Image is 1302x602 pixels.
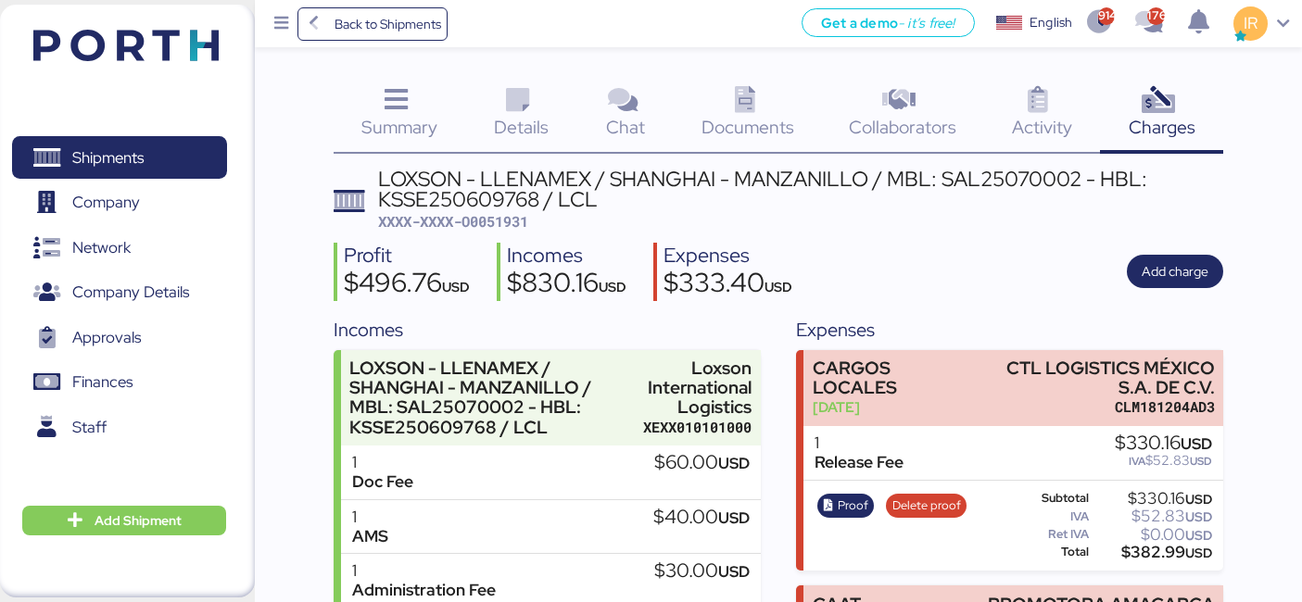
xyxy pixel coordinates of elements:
[12,406,227,448] a: Staff
[12,271,227,314] a: Company Details
[12,316,227,358] a: Approvals
[22,506,226,535] button: Add Shipment
[1129,115,1195,139] span: Charges
[1115,454,1212,468] div: $52.83
[1142,260,1208,282] span: Add charge
[643,358,752,417] div: Loxson International Logistics
[815,453,904,472] div: Release Fee
[352,527,388,546] div: AMS
[664,243,792,270] div: Expenses
[12,182,227,224] a: Company
[72,279,189,306] span: Company Details
[12,361,227,404] a: Finances
[72,234,131,261] span: Network
[654,561,750,582] div: $30.00
[838,495,868,516] span: Proof
[1244,11,1258,35] span: IR
[266,8,297,40] button: Menu
[335,13,441,35] span: Back to Shipments
[1093,492,1213,506] div: $330.16
[606,115,645,139] span: Chat
[1012,510,1089,523] div: IVA
[352,561,496,581] div: 1
[815,433,904,453] div: 1
[1185,527,1212,544] span: USD
[72,324,141,351] span: Approvals
[72,414,107,441] span: Staff
[72,144,144,171] span: Shipments
[1093,546,1213,559] div: $382.99
[349,358,634,437] div: LOXSON - LLENAMEX / SHANGHAI - MANZANILLO / MBL: SAL25070002 - HBL: KSSE250609768 / LCL
[378,212,528,231] span: XXXX-XXXX-O0051931
[599,278,626,295] span: USD
[664,270,792,301] div: $333.40
[1012,546,1089,558] div: Total
[95,509,182,532] span: Add Shipment
[12,136,227,179] a: Shipments
[1185,545,1212,561] span: USD
[352,581,496,600] div: Administration Fee
[1129,454,1145,469] span: IVA
[344,243,470,270] div: Profit
[765,278,792,295] span: USD
[1012,528,1089,541] div: Ret IVA
[796,316,1223,344] div: Expenses
[1012,492,1089,505] div: Subtotal
[12,226,227,269] a: Network
[297,7,449,41] a: Back to Shipments
[1185,491,1212,508] span: USD
[813,397,965,417] div: [DATE]
[1181,433,1212,454] span: USD
[817,494,875,518] button: Proof
[1093,509,1213,523] div: $52.83
[653,508,750,528] div: $40.00
[1190,454,1212,469] span: USD
[892,495,961,516] span: Delete proof
[334,316,761,344] div: Incomes
[507,270,626,301] div: $830.16
[1030,13,1072,32] div: English
[1012,115,1072,139] span: Activity
[1127,255,1223,288] button: Add charge
[1093,528,1213,542] div: $0.00
[344,270,470,301] div: $496.76
[352,508,388,527] div: 1
[72,189,140,216] span: Company
[849,115,956,139] span: Collaborators
[1185,508,1212,525] span: USD
[352,453,413,472] div: 1
[973,358,1214,397] div: CTL LOGISTICS MÉXICO S.A. DE C.V.
[507,243,626,270] div: Incomes
[72,369,133,395] span: Finances
[494,115,549,139] span: Details
[643,418,752,437] div: XEXX010101000
[718,508,750,528] span: USD
[702,115,794,139] span: Documents
[718,561,750,582] span: USD
[352,472,413,492] div: Doc Fee
[813,358,965,397] div: CARGOS LOCALES
[1115,433,1212,454] div: $330.16
[378,169,1224,210] div: LOXSON - LLENAMEX / SHANGHAI - MANZANILLO / MBL: SAL25070002 - HBL: KSSE250609768 / LCL
[718,453,750,473] span: USD
[886,494,967,518] button: Delete proof
[654,453,750,473] div: $60.00
[442,278,470,295] span: USD
[973,397,1214,417] div: CLM181204AD3
[361,115,437,139] span: Summary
